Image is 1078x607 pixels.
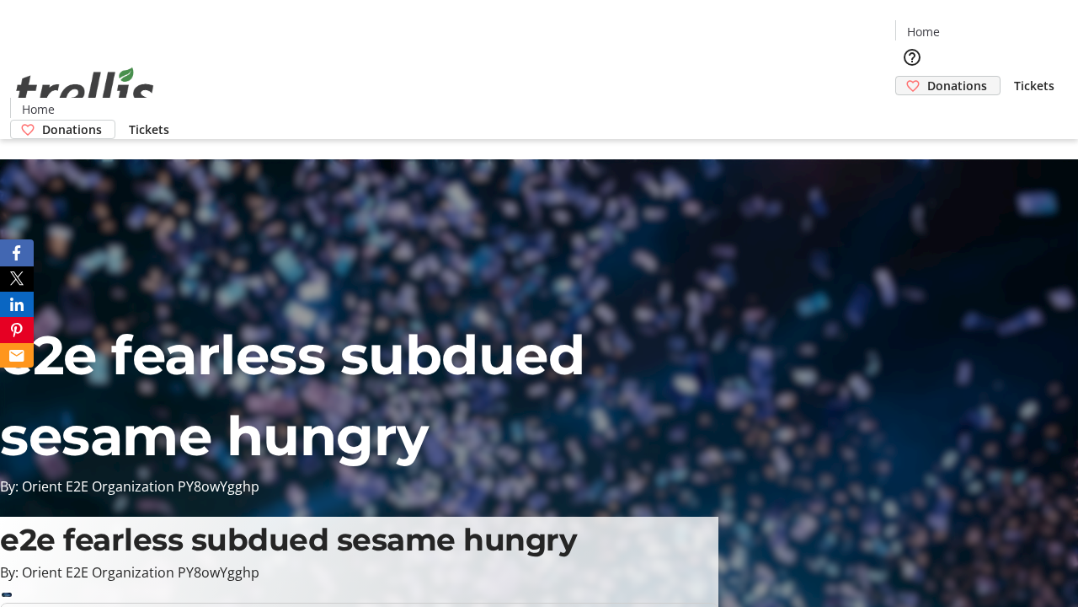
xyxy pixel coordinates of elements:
a: Tickets [1001,77,1068,94]
a: Home [896,23,950,40]
span: Home [907,23,940,40]
span: Tickets [129,121,169,138]
a: Donations [895,76,1001,95]
button: Cart [895,95,929,129]
span: Donations [42,121,102,138]
img: Orient E2E Organization PY8owYgghp's Logo [10,49,160,133]
span: Tickets [1014,77,1054,94]
span: Home [22,100,55,118]
a: Donations [10,120,115,139]
span: Donations [927,77,987,94]
button: Help [895,40,929,74]
a: Tickets [115,121,183,138]
a: Home [11,100,65,118]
